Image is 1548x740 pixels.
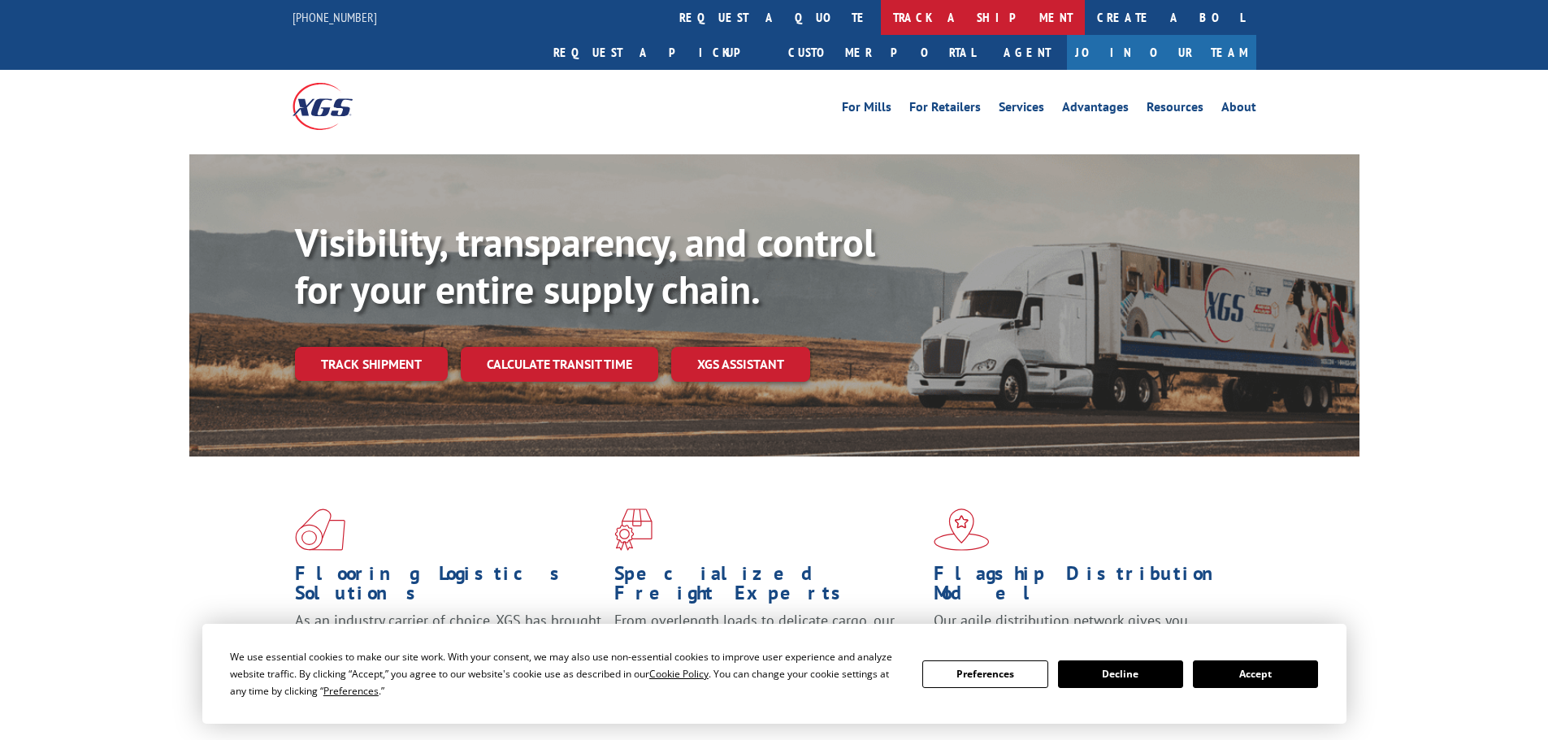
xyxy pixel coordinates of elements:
img: xgs-icon-focused-on-flooring-red [614,508,653,551]
button: Decline [1058,660,1183,688]
a: Advantages [1062,101,1129,119]
a: Agent [987,35,1067,70]
p: From overlength loads to delicate cargo, our experienced staff knows the best way to move your fr... [614,611,921,683]
h1: Specialized Freight Experts [614,564,921,611]
h1: Flooring Logistics Solutions [295,564,602,611]
span: Preferences [323,684,379,698]
a: For Mills [842,101,891,119]
a: Track shipment [295,347,448,381]
a: About [1221,101,1256,119]
img: xgs-icon-total-supply-chain-intelligence-red [295,508,345,551]
a: XGS ASSISTANT [671,347,810,382]
b: Visibility, transparency, and control for your entire supply chain. [295,217,875,314]
a: Calculate transit time [461,347,658,382]
a: [PHONE_NUMBER] [293,9,377,25]
a: Request a pickup [541,35,776,70]
div: Cookie Consent Prompt [202,624,1346,724]
span: Our agile distribution network gives you nationwide inventory management on demand. [934,611,1233,649]
a: Join Our Team [1067,35,1256,70]
span: As an industry carrier of choice, XGS has brought innovation and dedication to flooring logistics... [295,611,601,669]
button: Accept [1193,660,1318,688]
button: Preferences [922,660,1047,688]
a: Customer Portal [776,35,987,70]
div: We use essential cookies to make our site work. With your consent, we may also use non-essential ... [230,648,903,699]
a: Resources [1147,101,1203,119]
img: xgs-icon-flagship-distribution-model-red [934,508,990,551]
a: For Retailers [909,101,981,119]
a: Services [999,101,1044,119]
h1: Flagship Distribution Model [934,564,1241,611]
span: Cookie Policy [649,667,709,681]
